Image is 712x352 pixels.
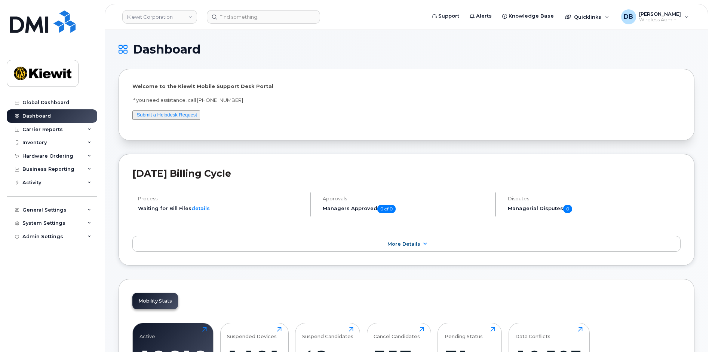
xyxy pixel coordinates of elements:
h2: [DATE] Billing Cycle [132,168,681,179]
div: Cancel Candidates [374,327,420,339]
span: 0 of 0 [377,205,396,213]
h4: Process [138,196,304,201]
div: Pending Status [445,327,483,339]
div: Suspended Devices [227,327,277,339]
span: More Details [387,241,420,247]
button: Submit a Helpdesk Request [132,110,200,120]
li: Waiting for Bill Files [138,205,304,212]
iframe: Messenger Launcher [679,319,706,346]
p: Welcome to the Kiewit Mobile Support Desk Portal [132,83,681,90]
a: Submit a Helpdesk Request [137,112,197,118]
h4: Approvals [323,196,488,201]
h5: Managerial Disputes [508,205,681,213]
h5: Managers Approved [323,205,488,213]
span: Dashboard [133,44,200,55]
div: Active [139,327,155,339]
a: details [191,205,210,211]
div: Data Conflicts [515,327,550,339]
div: Suspend Candidates [302,327,353,339]
h4: Disputes [508,196,681,201]
p: If you need assistance, call [PHONE_NUMBER] [132,97,681,104]
span: 0 [563,205,572,213]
